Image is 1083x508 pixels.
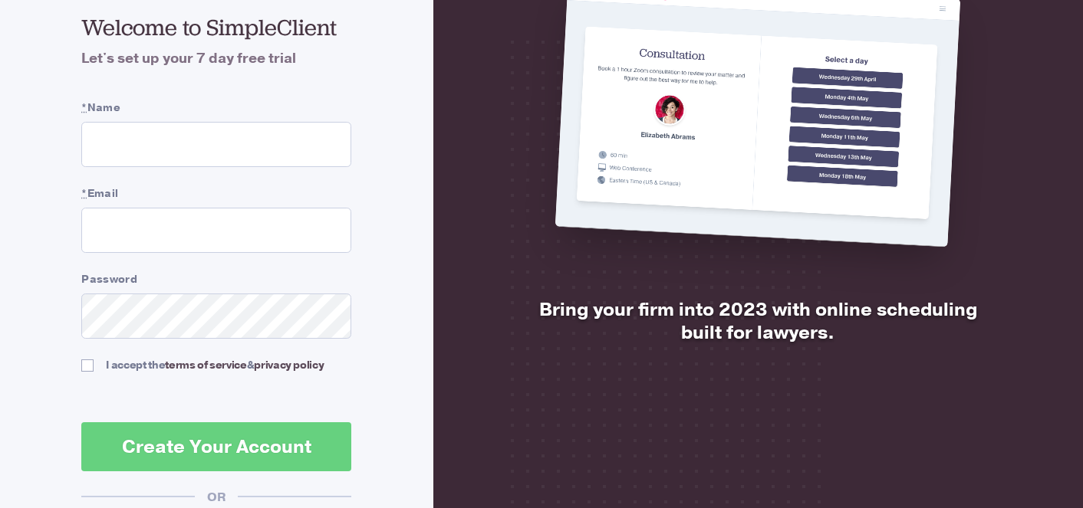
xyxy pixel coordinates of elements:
[532,298,985,344] h2: Bring your firm into 2023 with online scheduling built for lawyers.
[81,100,87,115] abbr: required
[254,358,324,372] a: privacy policy
[106,357,324,373] div: I accept the &
[81,13,351,42] h2: Welcome to SimpleClient
[81,185,351,202] label: Email
[81,422,351,471] button: Create Your Account
[165,358,246,372] a: terms of service
[81,48,351,69] h4: Let's set up your 7 day free trial
[81,271,351,287] label: Password
[81,100,351,116] label: Name
[81,186,87,201] abbr: required
[81,359,94,372] input: I accept theterms of service&privacy policy
[195,489,238,506] div: OR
